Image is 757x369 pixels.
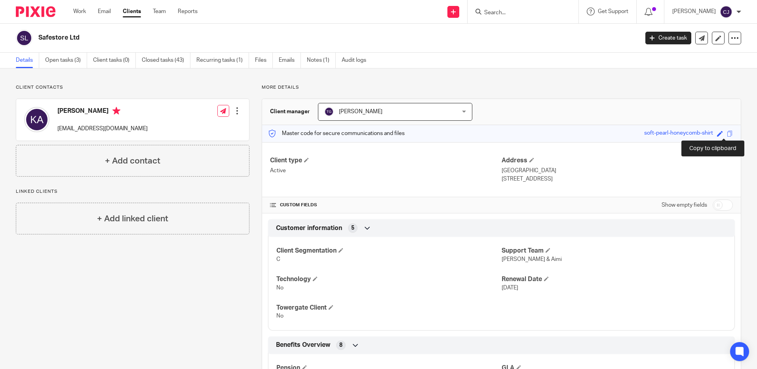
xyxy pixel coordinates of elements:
a: Recurring tasks (1) [196,53,249,68]
a: Email [98,8,111,15]
a: Notes (1) [307,53,336,68]
a: Clients [123,8,141,15]
h4: Support Team [502,247,727,255]
div: soft-pearl-honeycomb-shirt [644,129,713,138]
p: [STREET_ADDRESS] [502,175,733,183]
img: svg%3E [24,107,49,132]
span: Benefits Overview [276,341,330,349]
img: Pixie [16,6,55,17]
a: Closed tasks (43) [142,53,190,68]
i: Primary [112,107,120,115]
span: 8 [339,341,342,349]
p: Client contacts [16,84,249,91]
a: Client tasks (0) [93,53,136,68]
h3: Client manager [270,108,310,116]
a: Audit logs [342,53,372,68]
p: [GEOGRAPHIC_DATA] [502,167,733,175]
a: Open tasks (3) [45,53,87,68]
h4: Client type [270,156,501,165]
span: Customer information [276,224,342,232]
a: Emails [279,53,301,68]
p: Linked clients [16,188,249,195]
a: Work [73,8,86,15]
p: [PERSON_NAME] [672,8,716,15]
span: No [276,313,283,319]
a: Files [255,53,273,68]
a: Details [16,53,39,68]
p: Active [270,167,501,175]
input: Search [483,10,555,17]
span: [PERSON_NAME] & Aimi [502,257,562,262]
a: Team [153,8,166,15]
span: C [276,257,280,262]
h4: [PERSON_NAME] [57,107,148,117]
span: Get Support [598,9,628,14]
span: 5 [351,224,354,232]
h4: Client Segmentation [276,247,501,255]
label: Show empty fields [662,201,707,209]
p: More details [262,84,741,91]
h4: Renewal Date [502,275,727,283]
p: Master code for secure communications and files [268,129,405,137]
a: Reports [178,8,198,15]
img: svg%3E [324,107,334,116]
h4: + Add contact [105,155,160,167]
span: No [276,285,283,291]
h4: Technology [276,275,501,283]
h4: CUSTOM FIELDS [270,202,501,208]
img: svg%3E [16,30,32,46]
h4: Address [502,156,733,165]
h4: Towergate Client [276,304,501,312]
a: Create task [645,32,691,44]
h2: Safestore Ltd [38,34,514,42]
img: svg%3E [720,6,732,18]
p: [EMAIL_ADDRESS][DOMAIN_NAME] [57,125,148,133]
h4: + Add linked client [97,213,168,225]
span: [DATE] [502,285,518,291]
span: [PERSON_NAME] [339,109,382,114]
